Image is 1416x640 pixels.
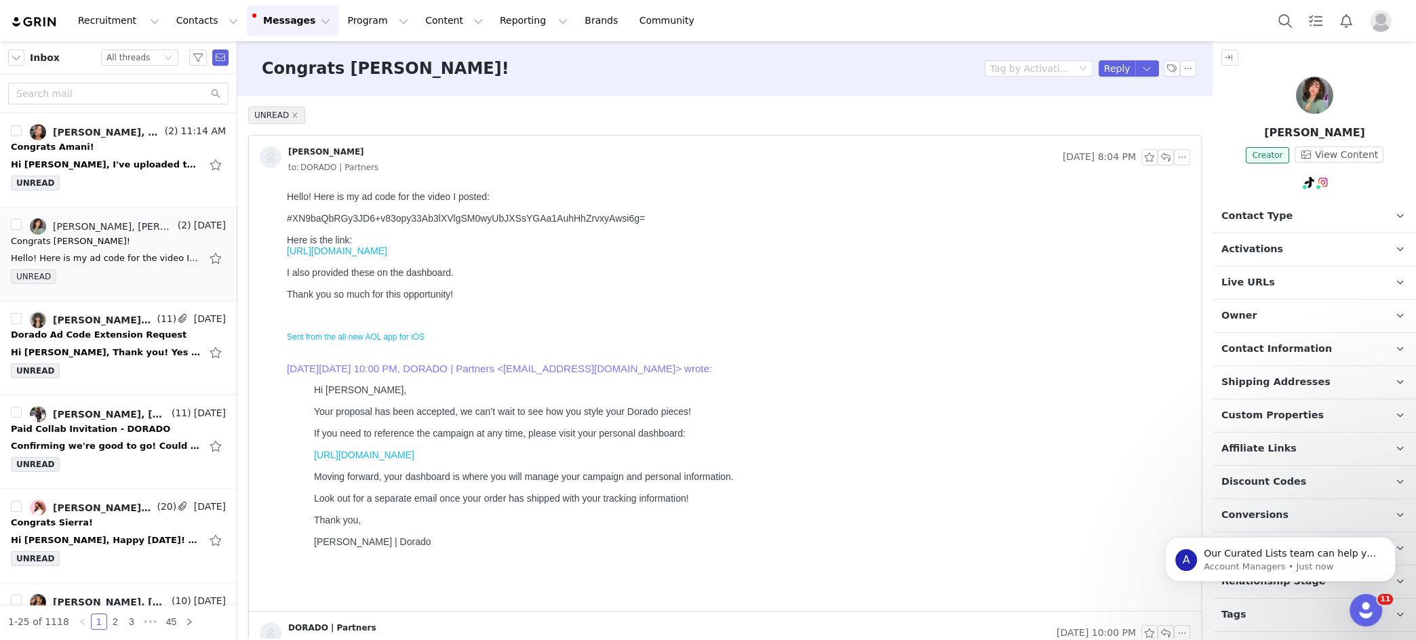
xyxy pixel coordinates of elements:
[79,618,87,626] i: icon: left
[1370,10,1392,32] img: placeholder-profile.jpg
[1221,508,1289,523] span: Conversions
[30,124,46,140] img: ab16ca82-f165-4f3b-8298-1aaad2bbf646.jpg
[211,89,220,98] i: icon: search
[262,56,509,81] h3: Congrats [PERSON_NAME]!
[339,5,416,36] button: Program
[70,5,168,36] button: Recruitment
[417,5,491,36] button: Content
[11,328,186,342] div: Dorado Ad Code Extension Request
[30,124,162,140] a: [PERSON_NAME], DORADO | Partners
[1213,125,1416,141] p: [PERSON_NAME]
[1221,209,1293,224] span: Contact Type
[53,409,169,420] div: [PERSON_NAME], [PERSON_NAME], DORADO | Partners
[53,127,162,138] div: [PERSON_NAME], DORADO | Partners
[576,5,630,36] a: Brands
[30,406,46,422] img: 2aa2d9ba-34da-4d08-800e-04d602658432.jpg
[30,500,46,516] img: aecda831-2b5a-443f-889f-ab12037e0ef2.jpg
[5,5,903,416] body: Hello! Here is my ad code for the video I posted:
[11,235,130,248] div: Congrats Melissa!
[11,140,94,154] div: Congrats Amani!
[11,439,201,453] div: Confirming we're good to go! Could you please send the agreement? Kamie OConnor | Talent Manager ...
[30,218,175,235] a: [PERSON_NAME], [PERSON_NAME], DORADO | Partners
[260,146,364,168] a: [PERSON_NAME]
[30,594,46,610] img: cc32141a-57ae-4b75-8f6c-2d7e20ca98a6.jpg
[154,312,176,326] span: (11)
[33,264,133,275] a: [URL][DOMAIN_NAME]
[492,5,576,36] button: Reporting
[53,221,175,232] div: [PERSON_NAME], [PERSON_NAME], DORADO | Partners
[1301,5,1331,36] a: Tasks
[30,218,46,235] img: 9e7ecde4-55c0-4eee-ad50-409cc75a7eaf.jpg
[292,112,298,119] i: icon: close
[91,614,107,630] li: 1
[30,594,169,610] a: [PERSON_NAME], [PERSON_NAME], DORADO | Partners
[11,516,93,529] div: Congrats Sierra!
[1221,475,1306,489] span: Discount Codes
[53,502,154,513] div: [PERSON_NAME], [PERSON_NAME], [PERSON_NAME], DORADO | Partners, [GEOGRAPHIC_DATA][PERSON_NAME]
[11,346,201,359] div: Hi Jeanette, Thank you! Yes this works. Just wanted to ask if it could be sent as friendly and fa...
[123,614,140,630] li: 3
[288,146,364,157] div: [PERSON_NAME]
[53,597,169,607] div: [PERSON_NAME], [PERSON_NAME], DORADO | Partners
[11,176,60,191] span: UNREAD
[30,406,169,422] a: [PERSON_NAME], [PERSON_NAME], DORADO | Partners
[1221,441,1297,456] span: Affiliate Links
[5,81,903,92] div: I also provided these on the dashboard.
[162,614,181,629] a: 45
[288,622,376,633] div: DORADO | Partners
[75,614,91,630] li: Previous Page
[124,614,139,629] a: 3
[11,534,201,547] div: Hi Jeanette, Happy Friday! Please see Sierra's revised content as V2 in the drive HERE for review...
[11,422,170,436] div: Paid Collab Invitation - DORADO
[11,158,201,172] div: Hi Jeanette, I've uploaded the TikTok live link and the authorization code to the portal. Thank y...
[107,614,123,630] li: 2
[185,618,193,626] i: icon: right
[1221,375,1331,390] span: Shipping Addresses
[30,500,154,516] a: [PERSON_NAME], [PERSON_NAME], [PERSON_NAME], DORADO | Partners, [GEOGRAPHIC_DATA][PERSON_NAME]
[5,146,143,156] a: Sent from the all new AOL app for iOS
[1221,607,1246,622] span: Tags
[1362,10,1405,32] button: Profile
[248,106,305,124] span: UNREAD
[1295,146,1383,163] button: View Content
[140,614,161,630] li: Next 3 Pages
[11,252,201,265] div: Hello! Here is my ad code for the video I posted: #XN9baQbRGy3JD6+v83opy33Ab3lXVlgSM0wyUbJXSsYGAa...
[164,54,172,63] i: icon: down
[8,614,69,630] li: 1-25 of 1118
[1145,508,1416,603] iframe: Intercom notifications message
[30,312,46,328] img: 549fb4e9-3cd4-4151-85ea-4a4ad2c901d9.jpg
[5,167,903,188] p: [DATE][DATE] 10:00 PM, DORADO | Partners <[EMAIL_ADDRESS][DOMAIN_NAME]> wrote:
[106,50,150,65] div: All threads
[92,614,106,629] a: 1
[11,269,56,284] span: UNREAD
[1221,342,1332,357] span: Contact Information
[1296,77,1333,114] img: Melissa Matos
[11,363,60,378] span: UNREAD
[30,51,60,65] span: Inbox
[11,457,60,472] span: UNREAD
[5,60,106,71] a: [URL][DOMAIN_NAME]
[990,62,1070,75] div: Tag by Activation
[140,614,161,630] span: •••
[5,27,903,38] div: #XN9baQbRGy3JD6+v83opy33Ab3lXVlgSM0wyUbJXSsYGAa1AuhHhZrvxyAwsi6g=
[1270,5,1300,36] button: Search
[53,315,154,325] div: [PERSON_NAME], [PERSON_NAME], DORADO | Partners
[1331,5,1361,36] button: Notifications
[5,103,903,361] div: Thank you so much for this opportunity!
[1221,275,1275,290] span: Live URLs
[1246,147,1290,163] span: Creator
[5,49,903,60] div: Here is the link:
[1221,308,1257,323] span: Owner
[1318,177,1329,188] img: instagram.svg
[1221,242,1283,257] span: Activations
[212,49,229,66] span: Send Email
[249,136,1201,186] div: [PERSON_NAME] [DATE] 8:04 PMto:DORADO | Partners
[247,5,338,36] button: Messages
[631,5,709,36] a: Community
[108,614,123,629] a: 2
[260,146,281,168] img: placeholder-contacts.jpeg
[11,551,60,566] span: UNREAD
